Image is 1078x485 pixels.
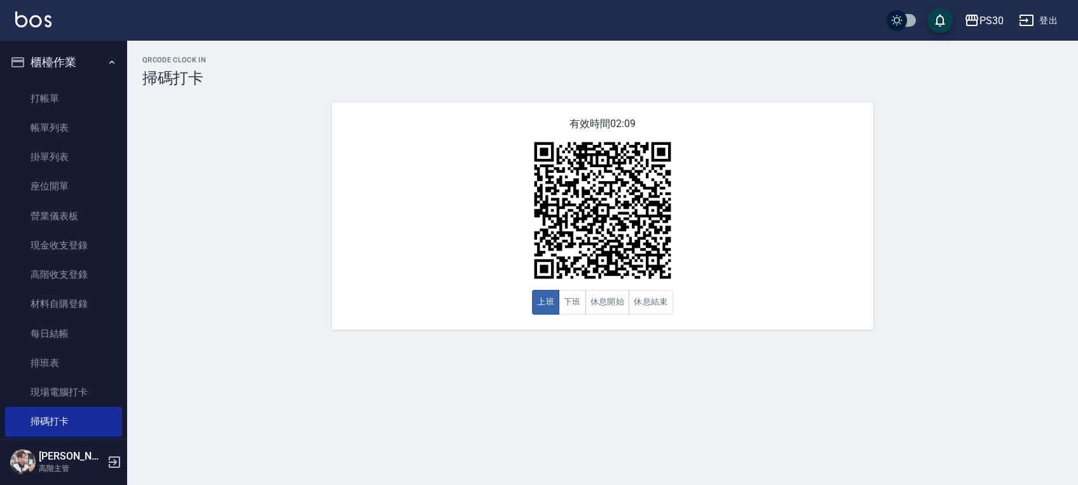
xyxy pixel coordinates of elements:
[10,449,36,475] img: Person
[5,113,122,142] a: 帳單列表
[559,290,586,315] button: 下班
[142,56,1063,64] h2: QRcode Clock In
[5,172,122,201] a: 座位開單
[5,231,122,260] a: 現金收支登錄
[39,463,104,474] p: 高階主管
[5,46,122,79] button: 櫃檯作業
[15,11,51,27] img: Logo
[142,69,1063,87] h3: 掃碼打卡
[39,450,104,463] h5: [PERSON_NAME]
[5,378,122,407] a: 現場電腦打卡
[5,202,122,231] a: 營業儀表板
[5,348,122,378] a: 排班表
[5,84,122,113] a: 打帳單
[5,142,122,172] a: 掛單列表
[532,290,559,315] button: 上班
[927,8,953,33] button: save
[585,290,630,315] button: 休息開始
[5,319,122,348] a: 每日結帳
[332,102,873,330] div: 有效時間 02:09
[629,290,673,315] button: 休息結束
[5,289,122,318] a: 材料自購登錄
[5,260,122,289] a: 高階收支登錄
[5,407,122,436] a: 掃碼打卡
[979,13,1004,29] div: PS30
[1014,9,1063,32] button: 登出
[959,8,1009,34] button: PS30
